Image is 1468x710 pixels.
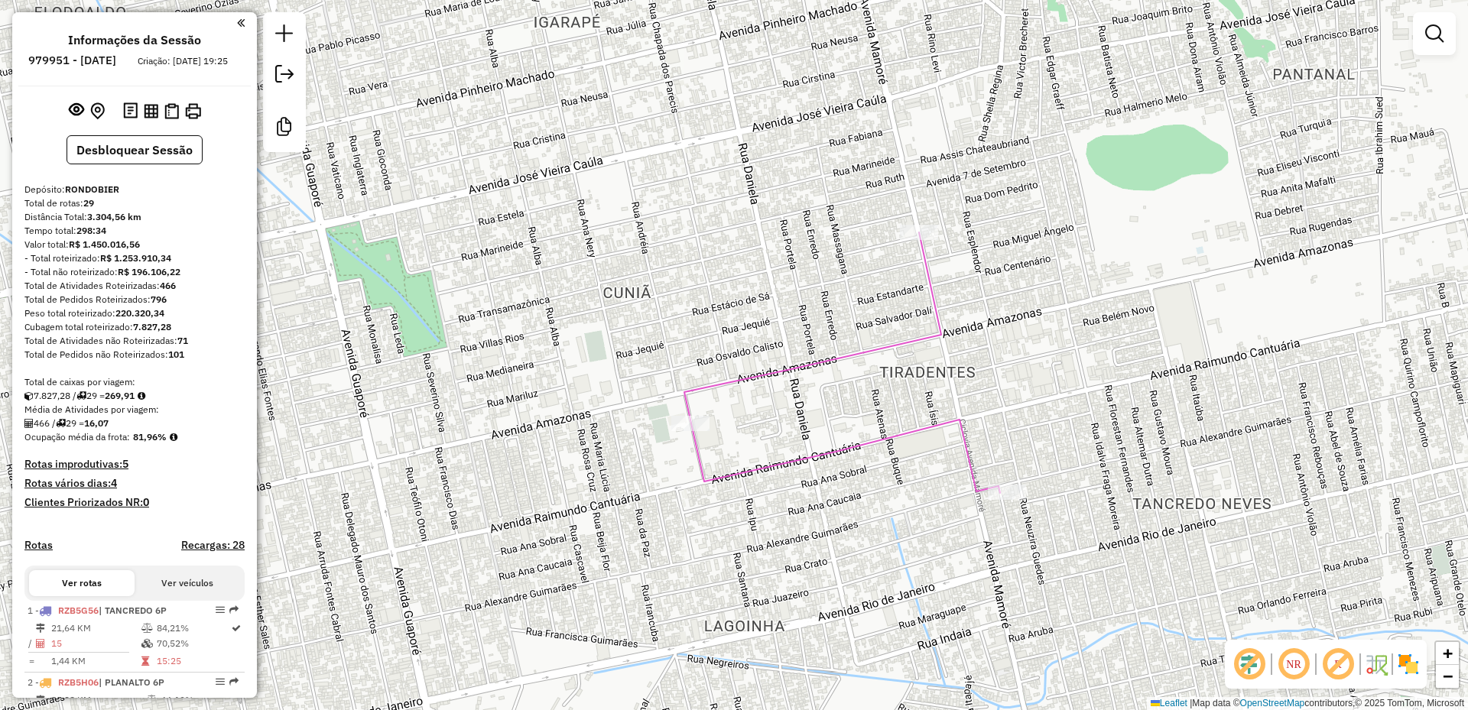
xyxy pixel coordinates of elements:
[181,539,245,552] h4: Recargas: 28
[24,375,245,389] div: Total de caixas por viagem:
[1231,646,1268,682] span: Exibir deslocamento
[237,14,245,31] a: Clique aqui para minimizar o painel
[118,266,180,277] strong: R$ 196.106,22
[28,605,167,616] span: 1 -
[151,293,167,305] strong: 796
[99,676,164,688] span: | PLANALTO 6P
[50,653,141,669] td: 1,44 KM
[135,570,240,596] button: Ver veículos
[76,391,86,400] i: Total de rotas
[1419,18,1450,49] a: Exibir filtros
[143,495,149,509] strong: 0
[133,431,167,443] strong: 81,96%
[68,33,201,47] h4: Informações da Sessão
[99,605,167,616] span: | TANCREDO 6P
[182,100,204,122] button: Imprimir Rotas
[24,265,245,279] div: - Total não roteirizado:
[216,677,225,686] em: Opções
[24,419,34,428] i: Total de Atividades
[122,457,128,471] strong: 5
[36,639,45,648] i: Total de Atividades
[141,657,149,666] i: Tempo total em rota
[229,605,239,614] em: Rota exportada
[65,183,119,195] strong: RONDOBIER
[269,18,300,53] a: Nova sessão e pesquisa
[1275,646,1312,682] span: Ocultar NR
[1151,698,1187,708] a: Leaflet
[24,431,130,443] span: Ocupação média da frota:
[24,389,245,403] div: 7.827,28 / 29 =
[1147,697,1468,710] div: Map data © contributors,© 2025 TomTom, Microsoft
[24,183,245,196] div: Depósito:
[111,476,117,490] strong: 4
[24,458,245,471] h4: Rotas improdutivas:
[24,417,245,430] div: 466 / 29 =
[100,252,171,264] strong: R$ 1.253.910,34
[141,624,153,633] i: % de utilização do peso
[156,621,230,636] td: 84,21%
[1320,646,1356,682] span: Exibir rótulo
[269,112,300,146] a: Criar modelo
[161,692,238,708] td: 66,10%
[1240,698,1305,708] a: OpenStreetMap
[87,99,108,123] button: Centralizar mapa no depósito ou ponto de apoio
[24,320,245,334] div: Cubagem total roteirizado:
[56,419,66,428] i: Total de rotas
[168,349,184,360] strong: 101
[50,636,141,651] td: 15
[156,653,230,669] td: 15:25
[24,210,245,224] div: Distância Total:
[24,403,245,417] div: Média de Atividades por viagem:
[160,280,176,291] strong: 466
[24,251,245,265] div: - Total roteirizado:
[84,417,109,429] strong: 16,07
[120,99,141,123] button: Logs desbloquear sessão
[1436,665,1459,688] a: Zoom out
[24,477,245,490] h4: Rotas vários dias:
[1364,652,1388,676] img: Fluxo de ruas
[133,321,171,332] strong: 7.827,28
[24,348,245,361] div: Total de Pedidos não Roteirizados:
[229,677,239,686] em: Rota exportada
[28,653,35,669] td: =
[1190,698,1192,708] span: |
[50,621,141,636] td: 21,64 KM
[36,624,45,633] i: Distância Total
[69,238,140,250] strong: R$ 1.450.016,56
[24,391,34,400] i: Cubagem total roteirizado
[24,279,245,293] div: Total de Atividades Roteirizadas:
[24,539,53,552] a: Rotas
[146,695,158,705] i: % de utilização do peso
[28,53,116,67] h6: 979951 - [DATE]
[24,334,245,348] div: Total de Atividades não Roteirizadas:
[1443,666,1453,686] span: −
[1436,642,1459,665] a: Zoom in
[66,99,87,123] button: Exibir sessão original
[115,307,164,319] strong: 220.320,34
[24,224,245,238] div: Tempo total:
[132,54,234,68] div: Criação: [DATE] 19:25
[105,390,135,401] strong: 269,91
[28,636,35,651] td: /
[76,225,106,236] strong: 298:34
[28,676,164,688] span: 2 -
[269,59,300,93] a: Exportar sessão
[138,391,145,400] i: Meta Caixas/viagem: 1,00 Diferença: 268,91
[87,211,141,222] strong: 3.304,56 km
[156,636,230,651] td: 70,52%
[232,624,241,633] i: Rota otimizada
[24,238,245,251] div: Valor total:
[58,676,99,688] span: RZB5H06
[24,496,245,509] h4: Clientes Priorizados NR:
[177,335,188,346] strong: 71
[1396,652,1421,676] img: Exibir/Ocultar setores
[50,692,145,708] td: 25,28 KM
[58,605,99,616] span: RZB5G56
[170,433,177,442] em: Média calculada utilizando a maior ocupação (%Peso ou %Cubagem) de cada rota da sessão. Rotas cro...
[67,135,203,164] button: Desbloquear Sessão
[83,197,94,209] strong: 29
[216,605,225,614] em: Opções
[1443,644,1453,663] span: +
[36,695,45,705] i: Distância Total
